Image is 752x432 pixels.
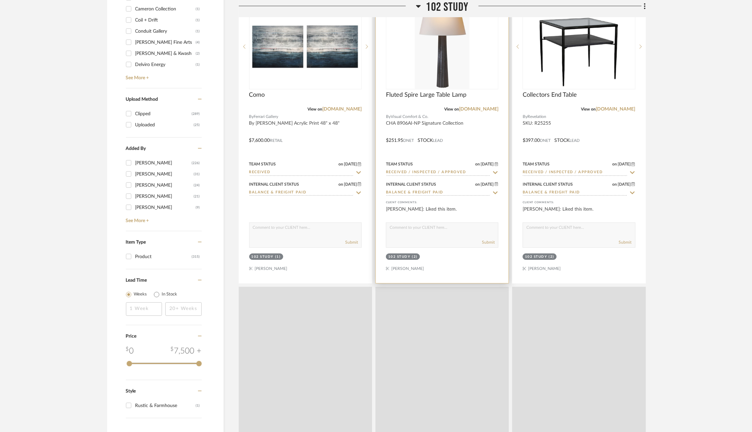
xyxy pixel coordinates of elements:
div: (1) [196,15,200,26]
div: (315) [192,251,200,262]
a: [DOMAIN_NAME] [596,107,635,112]
div: [PERSON_NAME] [135,180,194,191]
div: Uploaded [135,120,194,130]
span: on [612,182,617,186]
label: Weeks [134,291,147,298]
img: Collectors End Table [537,4,621,89]
div: (4) [196,37,200,48]
input: 1 Week [126,302,162,316]
div: Coil + Drift [135,15,196,26]
input: Type to Search… [523,169,627,176]
span: on [476,182,480,186]
span: Revelation [527,114,546,120]
div: Team Status [249,161,276,167]
input: Type to Search… [249,169,354,176]
button: Submit [619,239,632,245]
div: (31) [194,169,200,180]
span: [DATE] [343,182,358,187]
div: Conduit Gallery [135,26,196,37]
span: on [476,162,480,166]
div: (24) [194,180,200,191]
div: Internal Client Status [386,181,436,187]
div: [PERSON_NAME] [135,202,196,213]
span: [DATE] [480,162,495,166]
div: Cameron Collection [135,4,196,14]
div: Clipped [135,109,192,119]
span: Style [126,389,136,394]
div: [PERSON_NAME] & Kwash [135,48,196,59]
div: 7,500 + [171,345,202,357]
div: 0 [126,345,134,357]
span: on [612,162,617,166]
input: 20+ Weeks [165,302,202,316]
span: [DATE] [480,182,495,187]
img: Fluted Spire Large Table Lamp [415,4,469,89]
span: Visual Comfort & Co. [391,114,428,120]
a: See More + [124,70,202,81]
div: Team Status [386,161,413,167]
div: (2) [549,254,555,259]
div: (9) [196,202,200,213]
div: Internal Client Status [523,181,573,187]
div: Rustic & Farmhouse [135,400,196,411]
div: Team Status [523,161,550,167]
span: Item Type [126,240,146,245]
span: [DATE] [343,162,358,166]
span: Collectors End Table [523,91,577,99]
span: Added By [126,146,146,151]
span: [DATE] [617,162,631,166]
a: [DOMAIN_NAME] [322,107,362,112]
img: Como [250,23,361,70]
label: In Stock [162,291,177,298]
input: Type to Search… [249,190,354,196]
span: [DATE] [617,182,631,187]
div: [PERSON_NAME] [135,158,192,168]
a: See More + [124,213,202,224]
div: 102 Study [252,254,274,259]
span: Price [126,334,137,339]
div: 102 Study [388,254,411,259]
div: [PERSON_NAME] Fine Arts [135,37,196,48]
div: [PERSON_NAME] [135,191,194,202]
span: View on [581,107,596,111]
div: (1) [196,4,200,14]
button: Submit [482,239,495,245]
div: Product [135,251,192,262]
span: Como [249,91,265,99]
span: By [523,114,527,120]
div: (2) [412,254,418,259]
div: (1) [275,254,281,259]
span: Lead Time [126,278,147,283]
span: on [338,182,343,186]
div: (1) [196,59,200,70]
div: 102 Study [525,254,547,259]
div: [PERSON_NAME]: Liked this item. [523,206,635,219]
span: View on [444,107,459,111]
input: Type to Search… [523,190,627,196]
div: Internal Client Status [249,181,299,187]
div: (25) [194,120,200,130]
div: (2) [196,48,200,59]
input: Type to Search… [386,190,490,196]
div: (289) [192,109,200,119]
div: (226) [192,158,200,168]
div: (21) [194,191,200,202]
span: By [386,114,391,120]
span: View on [307,107,322,111]
div: Delviro Energy [135,59,196,70]
a: [DOMAIN_NAME] [459,107,498,112]
span: on [338,162,343,166]
input: Type to Search… [386,169,490,176]
div: (1) [196,400,200,411]
button: Submit [345,239,358,245]
span: Ferrari Gallery [254,114,279,120]
div: [PERSON_NAME] [135,169,194,180]
span: By [249,114,254,120]
div: (1) [196,26,200,37]
div: [PERSON_NAME]: Liked this item. [386,206,498,219]
span: Fluted Spire Large Table Lamp [386,91,466,99]
span: Upload Method [126,97,158,102]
